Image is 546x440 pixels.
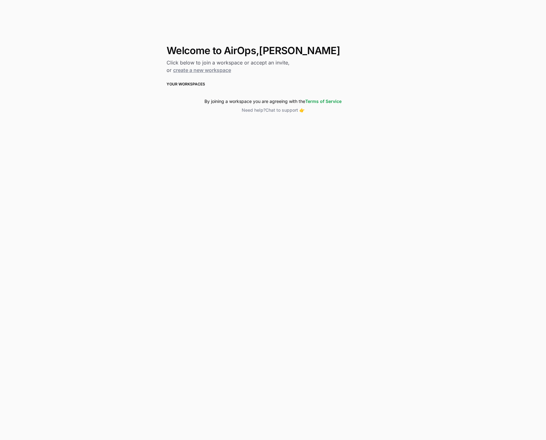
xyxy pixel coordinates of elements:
a: Terms of Service [305,99,342,104]
a: create a new workspace [173,67,231,73]
h2: Click below to join a workspace or accept an invite, or [167,59,379,74]
h1: Welcome to AirOps, [PERSON_NAME] [167,45,379,56]
span: Need help? [242,107,265,113]
div: By joining a workspace you are agreeing with the [167,98,379,105]
h3: Your Workspaces [167,81,379,87]
button: Need help?Chat to support 👉 [167,107,379,113]
span: Chat to support 👉 [265,107,305,113]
